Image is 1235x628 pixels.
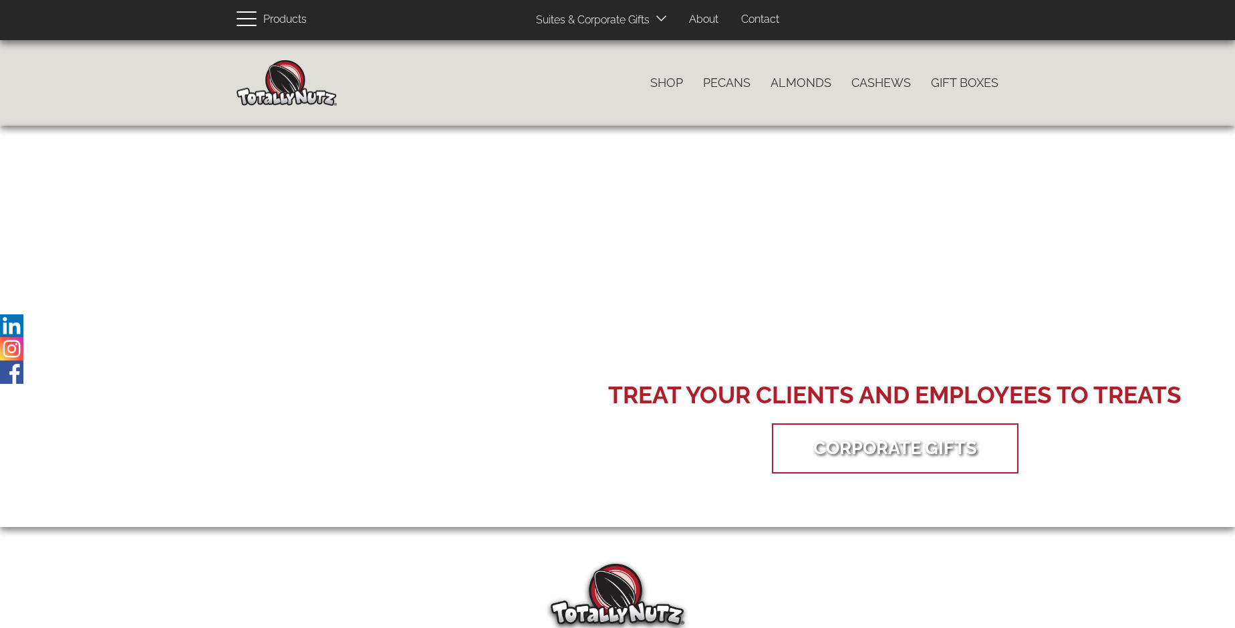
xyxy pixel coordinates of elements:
[263,10,307,29] span: Products
[608,379,1182,412] div: Treat your Clients and Employees to Treats
[679,7,728,33] a: About
[693,69,761,97] a: Pecans
[921,69,1008,97] a: Gift Boxes
[237,60,337,106] img: Home
[526,7,654,33] a: Suites & Corporate Gifts
[551,564,684,625] img: Totally Nutz Logo
[793,427,997,469] a: Corporate Gifts
[841,69,921,97] a: Cashews
[731,7,789,33] a: Contact
[640,69,693,97] a: Shop
[761,69,841,97] a: Almonds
